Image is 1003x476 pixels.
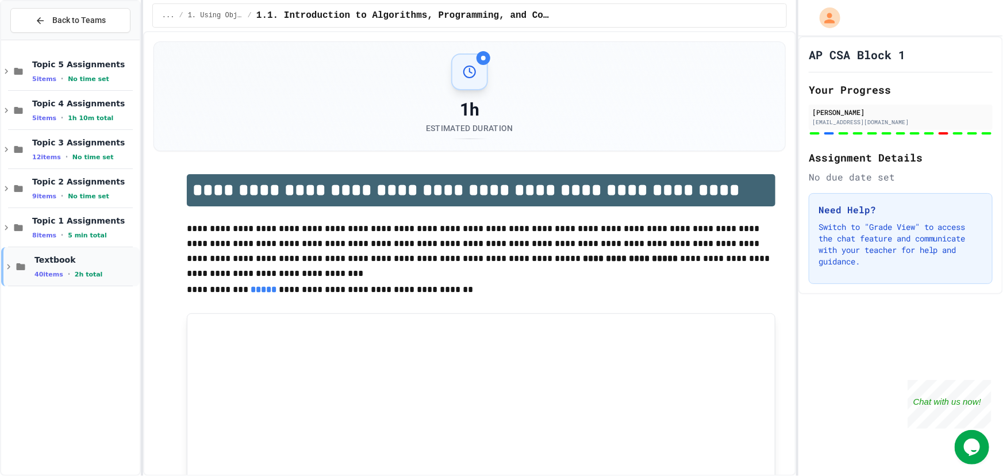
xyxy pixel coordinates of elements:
[162,11,175,20] span: ...
[818,221,983,267] p: Switch to "Grade View" to access the chat feature and communicate with your teacher for help and ...
[32,216,137,226] span: Topic 1 Assignments
[248,11,252,20] span: /
[426,122,513,134] div: Estimated Duration
[32,232,56,239] span: 8 items
[68,193,109,200] span: No time set
[188,11,243,20] span: 1. Using Objects and Methods
[32,176,137,187] span: Topic 2 Assignments
[812,107,989,117] div: [PERSON_NAME]
[34,255,137,265] span: Textbook
[68,232,107,239] span: 5 min total
[34,271,63,278] span: 40 items
[809,170,993,184] div: No due date set
[52,14,106,26] span: Back to Teams
[32,59,137,70] span: Topic 5 Assignments
[32,75,56,83] span: 5 items
[808,5,843,31] div: My Account
[75,271,103,278] span: 2h total
[426,99,513,120] div: 1h
[32,193,56,200] span: 9 items
[68,270,70,279] span: •
[72,153,114,161] span: No time set
[955,430,992,465] iframe: chat widget
[32,153,61,161] span: 12 items
[179,11,183,20] span: /
[68,114,113,122] span: 1h 10m total
[256,9,551,22] span: 1.1. Introduction to Algorithms, Programming, and Compilers
[809,149,993,166] h2: Assignment Details
[32,98,137,109] span: Topic 4 Assignments
[809,82,993,98] h2: Your Progress
[818,203,983,217] h3: Need Help?
[61,231,63,240] span: •
[908,380,992,429] iframe: chat widget
[68,75,109,83] span: No time set
[809,47,905,63] h1: AP CSA Block 1
[61,74,63,83] span: •
[10,8,130,33] button: Back to Teams
[32,137,137,148] span: Topic 3 Assignments
[32,114,56,122] span: 5 items
[61,113,63,122] span: •
[61,191,63,201] span: •
[812,118,989,126] div: [EMAIL_ADDRESS][DOMAIN_NAME]
[66,152,68,162] span: •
